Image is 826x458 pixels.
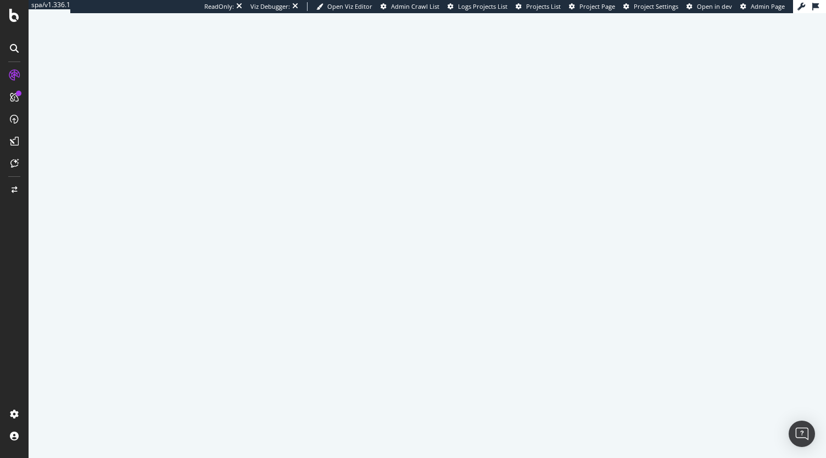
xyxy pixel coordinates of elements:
a: Projects List [516,2,561,11]
span: Project Page [579,2,615,10]
a: Admin Crawl List [381,2,439,11]
a: Open in dev [687,2,732,11]
a: Open Viz Editor [316,2,372,11]
a: Admin Page [740,2,785,11]
span: Admin Crawl List [391,2,439,10]
span: Projects List [526,2,561,10]
span: Open in dev [697,2,732,10]
a: Logs Projects List [448,2,507,11]
span: Project Settings [634,2,678,10]
a: Project Settings [623,2,678,11]
span: Admin Page [751,2,785,10]
div: Open Intercom Messenger [789,421,815,447]
div: ReadOnly: [204,2,234,11]
span: Open Viz Editor [327,2,372,10]
div: Viz Debugger: [250,2,290,11]
span: Logs Projects List [458,2,507,10]
a: Project Page [569,2,615,11]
